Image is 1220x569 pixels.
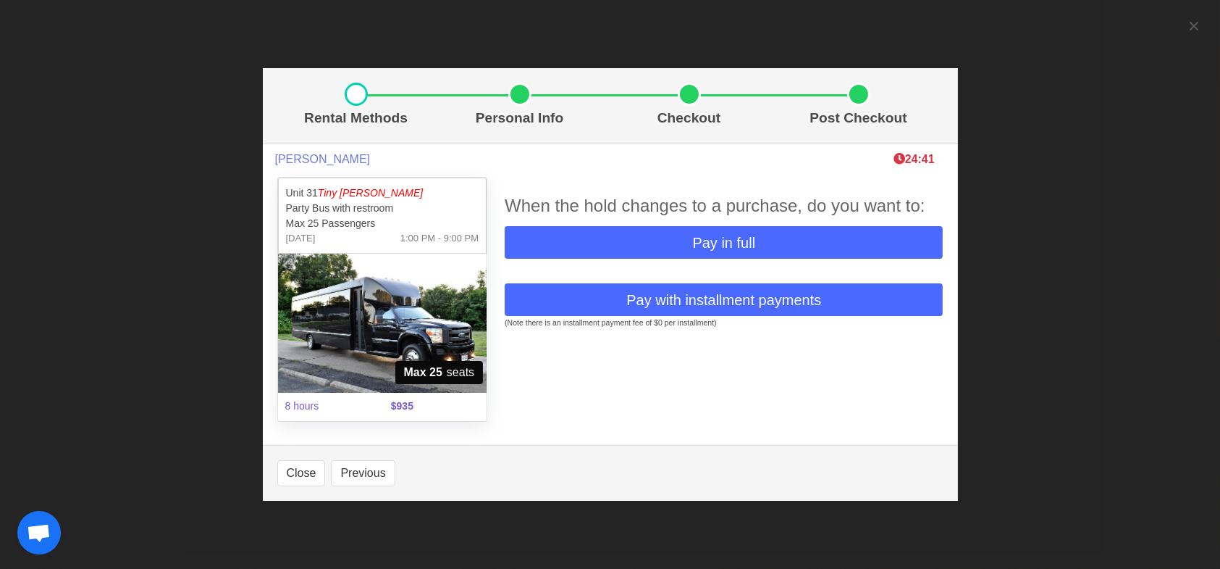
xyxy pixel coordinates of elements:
[404,364,442,381] strong: Max 25
[17,511,61,555] div: Open chat
[283,108,429,129] p: Rental Methods
[318,187,423,199] span: Tiny [PERSON_NAME]
[610,108,768,129] p: Checkout
[893,153,935,165] b: 24:41
[893,153,935,165] span: The clock is ticking ⁠— this timer shows how long we'll hold this limo during checkout. If time r...
[441,108,599,129] p: Personal Info
[278,254,487,393] img: 31%2001.jpg
[331,460,395,486] button: Previous
[626,289,821,311] span: Pay with installment payments
[780,108,938,129] p: Post Checkout
[286,186,479,201] p: Unit 31
[277,460,326,486] button: Close
[505,226,943,259] button: Pay in full
[395,361,484,384] span: seats
[277,390,382,423] span: 8 hours
[505,283,943,316] button: Pay with installment payments
[505,318,716,327] small: (Note there is an installment payment fee of $0 per installment)
[400,231,479,246] span: 1:00 PM - 9:00 PM
[286,201,479,216] p: Party Bus with restroom
[286,231,316,246] span: [DATE]
[275,152,371,166] span: [PERSON_NAME]
[692,232,755,254] span: Pay in full
[286,216,479,231] p: Max 25 Passengers
[505,193,943,219] div: When the hold changes to a purchase, do you want to:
